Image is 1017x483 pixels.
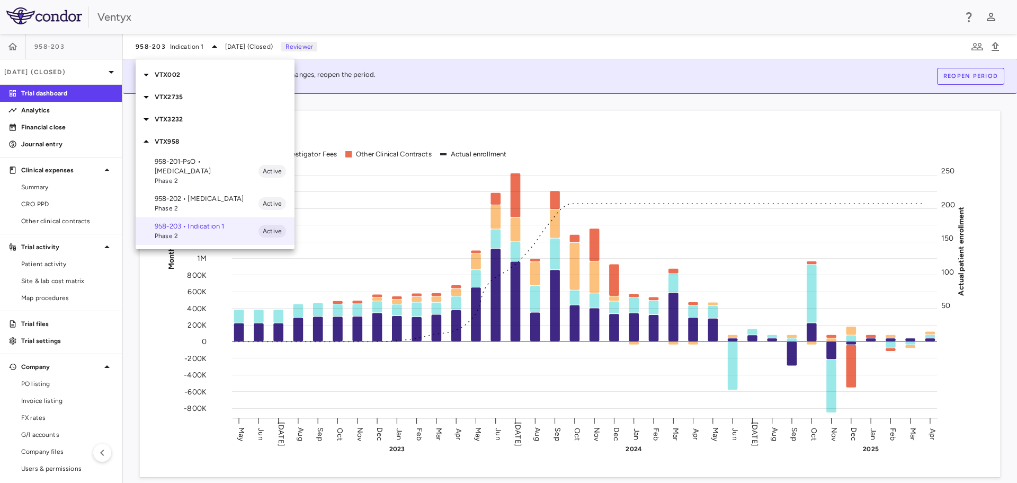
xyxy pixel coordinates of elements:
div: 958-202 • [MEDICAL_DATA]Phase 2Active [136,190,295,217]
span: Phase 2 [155,204,258,213]
div: 958-203 • Indication 1Phase 2Active [136,217,295,245]
div: VTX3232 [136,108,295,130]
span: Active [258,166,286,176]
div: VTX2735 [136,86,295,108]
p: VTX2735 [155,92,295,102]
p: 958-201-PsO • [MEDICAL_DATA] [155,157,258,176]
p: VTX958 [155,137,295,146]
div: VTX958 [136,130,295,153]
p: VTX3232 [155,115,295,124]
span: Active [258,226,286,236]
p: 958-203 • Indication 1 [155,222,258,231]
span: Phase 2 [155,176,258,186]
div: VTX002 [136,64,295,86]
p: VTX002 [155,70,295,80]
p: 958-202 • [MEDICAL_DATA] [155,194,258,204]
span: Active [258,199,286,208]
span: Phase 2 [155,231,258,241]
div: 958-201-PsO • [MEDICAL_DATA]Phase 2Active [136,153,295,190]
